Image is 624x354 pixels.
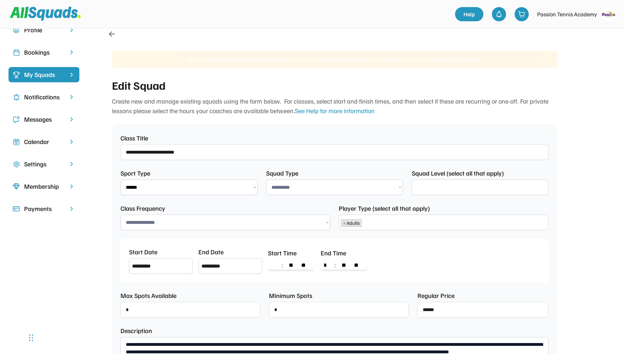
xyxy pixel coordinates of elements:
div: Minimum Spots [269,291,312,300]
div: Class Frequency [120,204,165,213]
img: Squad%20Logo.svg [10,7,81,20]
img: chevron-right.svg [68,49,75,56]
div: Profile [24,25,64,35]
li: Adults [341,219,362,227]
a: Help [455,7,483,21]
img: Icon%20copy%2016.svg [13,161,20,168]
img: chevron-right.svg [68,183,75,190]
div: Edit Squad [112,77,557,94]
div: Start Time [268,248,297,258]
div: Notifications [24,92,64,102]
img: chevron-right%20copy%203.svg [68,71,75,78]
div: Description [120,326,152,336]
div: End Date [198,247,224,257]
span: × [343,221,346,226]
span: : [332,262,339,268]
div: Squad Level (select all that apply) [411,168,504,178]
img: chevron-right.svg [68,161,75,167]
img: shopping-cart-01%20%281%29.svg [518,11,525,18]
div: Sport Type [120,168,159,178]
div: End Time [321,248,346,258]
img: chevron-right.svg [68,205,75,212]
div: Note: you cannot edit the timing schedule of a squad once it is created. Please create a new list... [112,57,557,62]
img: bell-03%20%281%29.svg [495,11,502,18]
img: chevron-right.svg [68,27,75,33]
img: Icon%20%2823%29.svg [13,71,20,78]
div: Passion Tennis Academy [537,10,597,18]
div: Payments [24,204,64,214]
img: Icon%20copy%208.svg [13,183,20,190]
div: Membership [24,182,64,191]
span: : [279,262,286,268]
img: chevron-right.svg [68,138,75,145]
div: Start Date [129,247,157,257]
a: See Help for more information [295,107,375,115]
div: Max Spots Available [120,291,176,300]
img: chevron-right.svg [68,94,75,100]
div: My Squads [24,70,64,79]
img: chevron-right.svg [68,116,75,123]
div: Calendar [24,137,64,146]
div: Regular Price [417,291,454,300]
div: Messages [24,115,64,124]
img: Icon%20copy%205.svg [13,116,20,123]
img: Icon%20copy%207.svg [13,138,20,145]
img: Icon%20copy%204.svg [13,94,20,101]
img: Icon%20copy%202.svg [13,49,20,56]
div: Class Title [120,133,148,143]
div: Player Type (select all that apply) [339,204,430,213]
div: Create new and manage existing squads using the form below. For classes, select start and finish ... [112,96,557,116]
div: Settings [24,159,64,169]
div: Bookings [24,48,64,57]
img: user-circle.svg [13,27,20,34]
img: logo_square.gif [601,7,615,21]
div: Squad Type [266,168,305,178]
img: Icon%20%2815%29.svg [13,205,20,212]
